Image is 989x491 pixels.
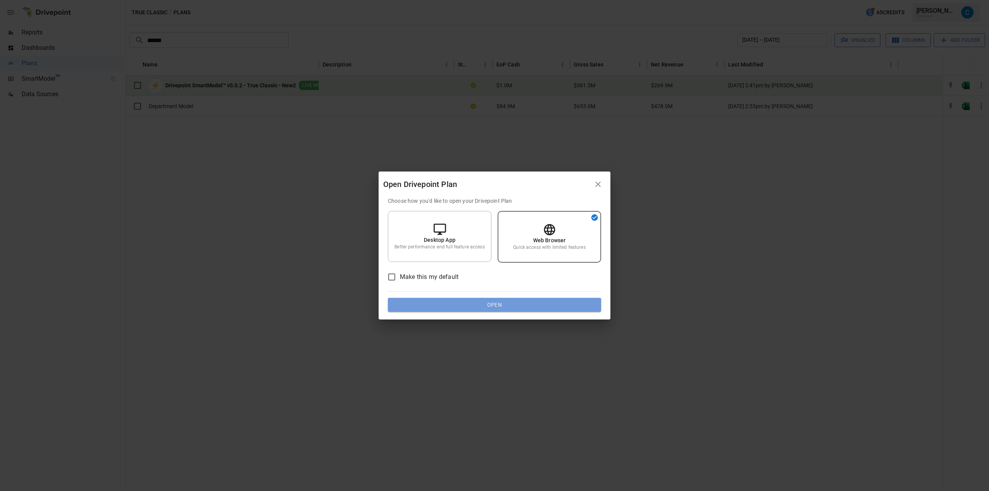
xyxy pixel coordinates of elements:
p: Quick access with limited features [513,244,585,251]
p: Choose how you'd like to open your Drivepoint Plan [388,197,601,205]
p: Desktop App [424,236,455,244]
div: Open Drivepoint Plan [383,178,590,190]
p: Web Browser [533,236,566,244]
p: Better performance and full feature access [394,244,484,250]
button: Open [388,298,601,312]
span: Make this my default [400,272,459,282]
